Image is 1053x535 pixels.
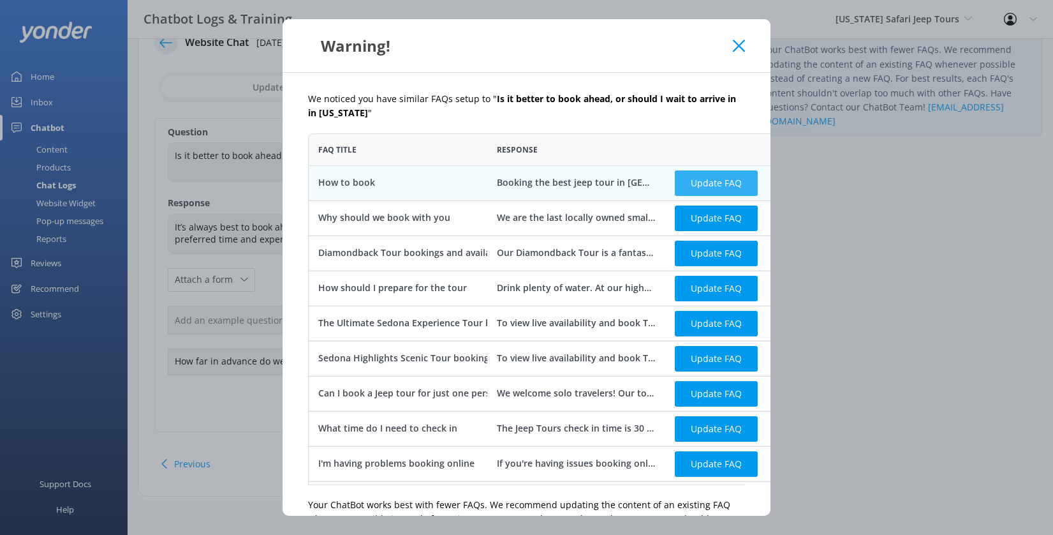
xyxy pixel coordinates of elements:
div: We are the last locally owned small business jeep tour company in [GEOGRAPHIC_DATA], [US_STATE] a... [497,211,656,225]
span: FAQ Title [318,144,357,156]
div: Sedona Highlights Scenic Tour bookings and availability [318,351,563,365]
button: Update FAQ [675,205,758,230]
button: Update FAQ [675,310,758,336]
div: How should I prepare for the tour [318,281,467,295]
div: row [308,411,844,446]
button: Update FAQ [675,416,758,441]
div: The Jeep Tours check in time is 30 minutes prior to tour start time. [497,421,656,435]
b: Is it better to book ahead, or should I wait to arrive in in [US_STATE] [308,93,736,119]
button: Update FAQ [675,381,758,406]
div: The Ultimate Sedona Experience Tour bookings and availability [318,316,594,330]
div: Diamondback Tour bookings and availability [318,246,513,260]
div: To view live availability and book The Sedona Highlights Scenic Tour online, click [URL][DOMAIN_N... [497,351,656,365]
div: I'm having problems booking online [318,456,475,471]
div: Why should we book with you [318,211,450,225]
div: To view live availability and book The Ultimate Sedona Experience Tour online, click [URL][DOMAIN... [497,316,656,330]
div: row [308,165,844,200]
button: Update FAQ [675,451,758,476]
button: Close [733,40,745,52]
div: row [308,446,844,481]
button: Update FAQ [675,170,758,195]
div: Can I book a Jeep tour for just one person? [318,386,506,400]
div: Drink plenty of water. At our higher altitude and drier climate, dehydration happens quickly. Vis... [497,281,656,295]
div: row [308,200,844,236]
div: What time do I need to check in [318,421,457,435]
div: We welcome solo travelers! Our tours typically require at least two riders to begin. If your pref... [497,386,656,400]
p: We noticed you have similar FAQs setup to " " [308,92,745,121]
div: row [308,236,844,271]
div: How to book [318,176,375,190]
button: Update FAQ [675,240,758,266]
span: Response [497,144,538,156]
div: row [308,376,844,411]
div: Our Diamondback Tour is a fantastic choice for a rugged off-road adventure! Check live availabili... [497,246,656,260]
div: Warning! [308,35,733,56]
div: row [308,271,844,306]
div: grid [308,165,844,485]
div: If you're having issues booking online, please contact the [US_STATE] Safari Jeep Tours team at [... [497,456,656,471]
div: row [308,481,844,516]
button: Update FAQ [675,275,758,301]
div: Booking the best jeep tour in [GEOGRAPHIC_DATA] with Safari Jeep Tours is quick and easy. Select ... [497,176,656,190]
button: Update FAQ [675,345,758,371]
div: row [308,306,844,341]
div: row [308,341,844,376]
